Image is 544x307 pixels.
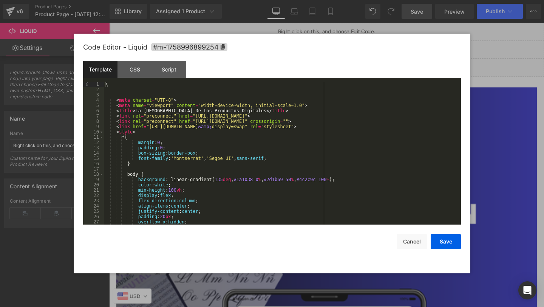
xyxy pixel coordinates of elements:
div: 16 [83,161,104,166]
div: 26 [83,214,104,219]
span: USD [22,284,33,290]
span: Code Editor - Liquid [83,43,147,51]
div: 14 [83,150,104,156]
div: Template [83,61,117,78]
div: 17 [83,166,104,172]
div: 18 [83,172,104,177]
div: 6 [83,108,104,113]
button: Cancel [397,234,427,249]
div: 23 [83,198,104,203]
div: 21 [83,188,104,193]
div: 2 [83,87,104,92]
div: 22 [83,193,104,198]
div: 13 [83,145,104,150]
div: 5 [83,103,104,108]
div: 4 [83,98,104,103]
button: Save [431,234,461,249]
div: 25 [83,209,104,214]
div: CSS [117,61,152,78]
div: 24 [83,203,104,209]
div: 3 [83,92,104,98]
div: 12 [83,140,104,145]
span: Click to copy [151,43,227,51]
div: 15 [83,156,104,161]
div: Script [152,61,186,78]
div: 20 [83,182,104,188]
div: 10 [83,129,104,135]
div: Open Intercom Messenger [518,281,536,299]
div: 8 [83,119,104,124]
div: 9 [83,124,104,129]
div: 7 [83,113,104,119]
div: 27 [83,219,104,225]
div: 11 [83,135,104,140]
div: 1 [83,82,104,87]
div: 19 [83,177,104,182]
